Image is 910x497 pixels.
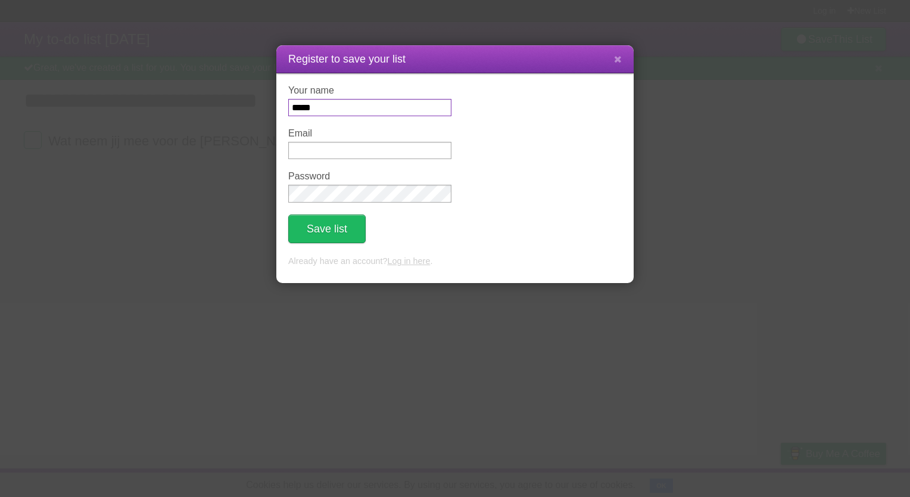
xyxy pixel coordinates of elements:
[288,128,451,139] label: Email
[387,256,430,266] a: Log in here
[288,85,451,96] label: Your name
[288,51,622,67] h1: Register to save your list
[288,255,622,268] p: Already have an account? .
[288,171,451,182] label: Password
[288,215,366,243] button: Save list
